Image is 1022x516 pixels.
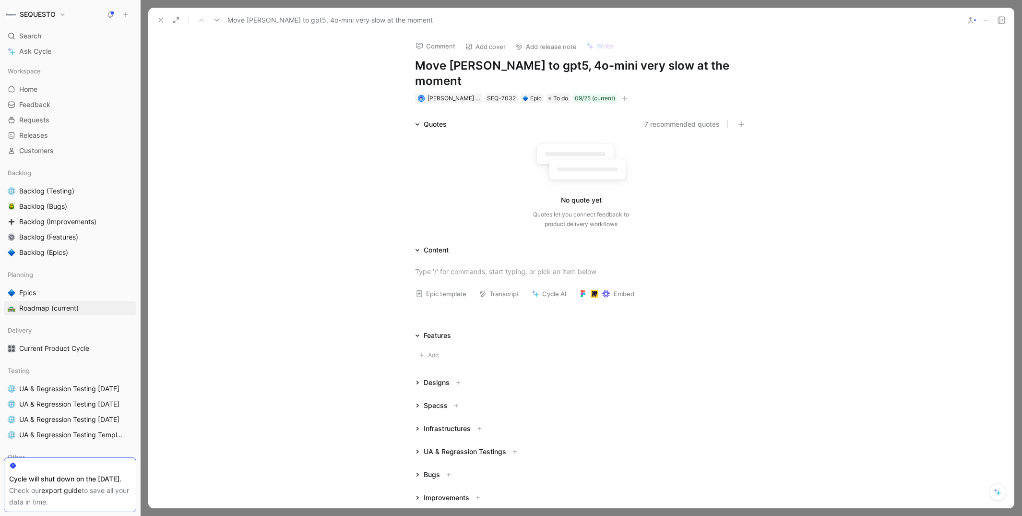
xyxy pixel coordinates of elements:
[19,202,67,211] span: Backlog (Bugs)
[523,96,528,101] img: 🔷
[4,301,136,315] a: 🛣️Roadmap (current)
[6,287,17,299] button: 🔷
[8,400,15,408] img: 🌐
[8,325,32,335] span: Delivery
[475,287,523,300] button: Transcript
[411,330,455,341] div: Features
[4,144,136,158] a: Customers
[19,303,79,313] span: Roadmap (current)
[4,363,136,442] div: Testing🌐UA & Regression Testing [DATE]🌐UA & Regression Testing [DATE]🌐UA & Regression Testing [DA...
[644,119,720,130] button: 7 recommended quotes
[527,287,571,300] button: Cycle AI
[6,398,17,410] button: 🌐
[19,399,119,409] span: UA & Regression Testing [DATE]
[19,186,74,196] span: Backlog (Testing)
[415,349,446,361] button: Add
[411,423,489,434] div: Infrastructures
[19,384,119,394] span: UA & Regression Testing [DATE]
[424,469,440,480] div: Bugs
[411,377,468,388] div: Designs
[20,10,56,19] h1: SEQUESTO
[428,350,441,360] span: Add
[227,14,433,26] span: Move [PERSON_NAME] to gpt5, 4o-mini very slow at the moment
[19,84,37,94] span: Home
[424,446,506,457] div: UA & Regression Testings
[4,286,136,300] a: 🔷Epics
[4,29,136,43] div: Search
[411,469,458,480] div: Bugs
[4,44,136,59] a: Ask Cycle
[8,66,41,76] span: Workspace
[6,185,17,197] button: 🌐
[4,363,136,378] div: Testing
[428,95,509,102] span: [PERSON_NAME] t'Serstevens
[9,473,131,485] div: Cycle will shut down on the [DATE].
[4,412,136,427] a: 🌐UA & Regression Testing [DATE]
[6,302,17,314] button: 🛣️
[4,166,136,260] div: Backlog🌐Backlog (Testing)🪲Backlog (Bugs)➕Backlog (Improvements)⚙️Backlog (Features)🔷Backlog (Epics)
[575,287,639,300] button: Embed
[6,216,17,228] button: ➕
[8,233,15,241] img: ⚙️
[6,201,17,212] button: 🪲
[553,94,568,103] span: To do
[521,94,544,103] div: 🔷Epic
[6,383,17,395] button: 🌐
[424,377,450,388] div: Designs
[424,423,471,434] div: Infrastructures
[8,203,15,210] img: 🪲
[6,10,16,19] img: SEQUESTO
[487,94,516,103] div: SEQ-7032
[6,414,17,425] button: 🌐
[19,430,123,440] span: UA & Regression Testing Template
[561,194,602,206] div: No quote yet
[19,30,41,42] span: Search
[4,450,136,464] div: Other
[19,46,51,57] span: Ask Cycle
[4,382,136,396] a: 🌐UA & Regression Testing [DATE]
[9,485,131,508] div: Check our to save all your data in time.
[8,304,15,312] img: 🛣️
[461,40,510,53] button: Add cover
[4,245,136,260] a: 🔷Backlog (Epics)
[411,119,451,130] div: Quotes
[547,94,570,103] div: To do
[424,119,447,130] div: Quotes
[411,287,471,300] button: Epic template
[8,218,15,226] img: ➕
[411,400,466,411] div: Specss
[4,97,136,112] a: Feedback
[411,244,452,256] div: Content
[4,184,136,198] a: 🌐Backlog (Testing)
[4,82,136,96] a: Home
[4,323,136,337] div: Delivery
[533,210,629,229] div: Quotes let you connect feedback to product delivery workflows
[424,492,469,504] div: Improvements
[4,113,136,127] a: Requests
[19,217,96,227] span: Backlog (Improvements)
[8,249,15,256] img: 🔷
[19,146,54,156] span: Customers
[424,400,448,411] div: Specss
[4,267,136,315] div: Planning🔷Epics🛣️Roadmap (current)
[6,231,17,243] button: ⚙️
[8,385,15,393] img: 🌐
[424,330,451,341] div: Features
[19,344,89,353] span: Current Product Cycle
[8,187,15,195] img: 🌐
[19,415,119,424] span: UA & Regression Testing [DATE]
[411,492,487,504] div: Improvements
[8,270,33,279] span: Planning
[19,115,49,125] span: Requests
[19,100,50,109] span: Feedback
[511,40,581,53] button: Add release note
[19,288,36,298] span: Epics
[4,8,68,21] button: SEQUESTOSEQUESTO
[4,267,136,282] div: Planning
[597,42,613,50] span: Write
[4,128,136,143] a: Releases
[4,397,136,411] a: 🌐UA & Regression Testing [DATE]
[4,230,136,244] a: ⚙️Backlog (Features)
[6,247,17,258] button: 🔷
[19,131,48,140] span: Releases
